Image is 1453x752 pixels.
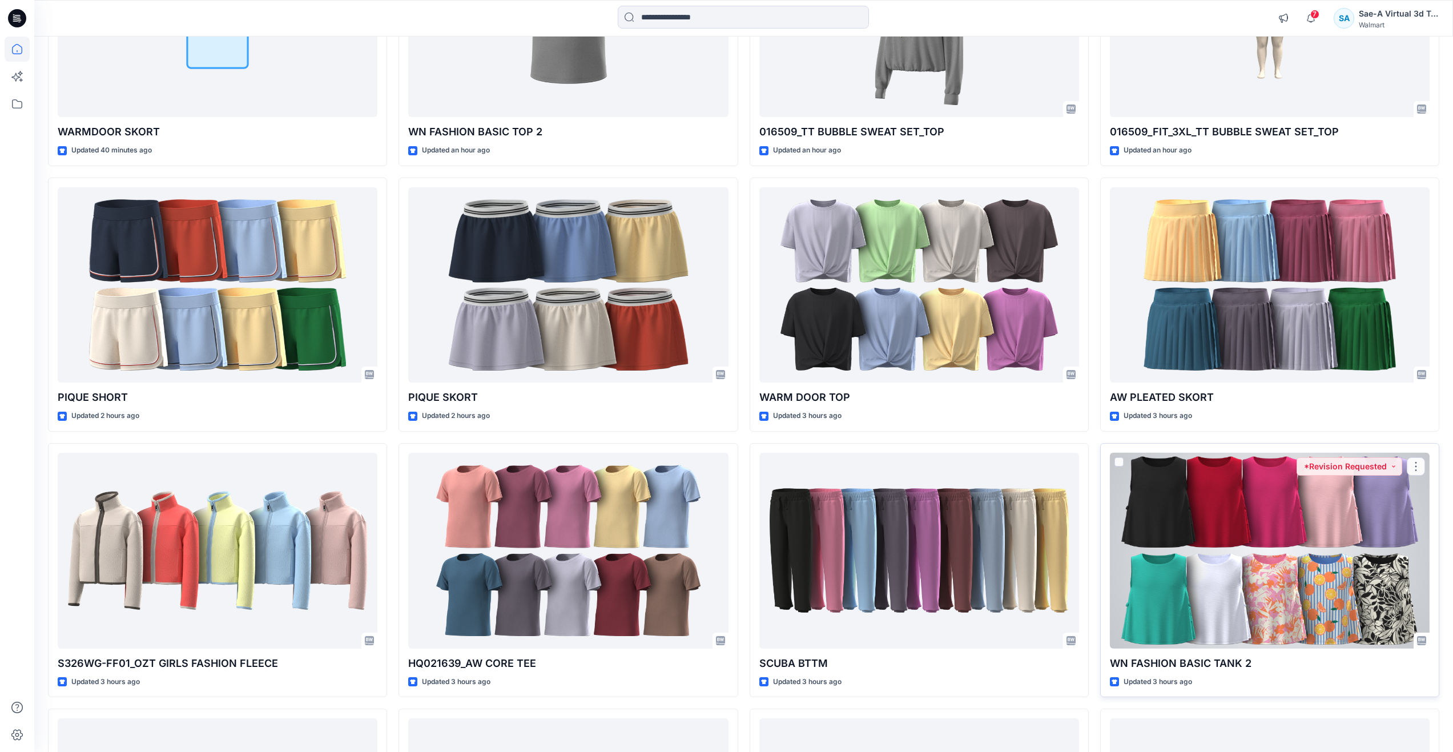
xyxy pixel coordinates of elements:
p: Updated 3 hours ago [1124,410,1192,422]
a: AW PLEATED SKORT [1110,187,1430,383]
p: Updated 2 hours ago [71,410,139,422]
span: 7 [1310,10,1319,19]
div: Sae-A Virtual 3d Team [1359,7,1439,21]
p: WN FASHION BASIC TANK 2 [1110,656,1430,671]
p: PIQUE SHORT [58,389,377,405]
a: SCUBA BTTM [759,453,1079,649]
p: SCUBA BTTM [759,656,1079,671]
p: Updated an hour ago [1124,144,1192,156]
a: WARM DOOR TOP [759,187,1079,383]
p: Updated 3 hours ago [773,676,842,688]
p: WARMDOOR SKORT [58,124,377,140]
div: SA [1334,8,1354,29]
p: 016509_TT BUBBLE SWEAT SET_TOP [759,124,1079,140]
p: Updated 3 hours ago [422,676,490,688]
a: PIQUE SKORT [408,187,728,383]
a: PIQUE SHORT [58,187,377,383]
p: AW PLEATED SKORT [1110,389,1430,405]
a: WN FASHION BASIC TANK 2 [1110,453,1430,649]
p: Updated an hour ago [773,144,841,156]
p: Updated 2 hours ago [422,410,490,422]
p: Updated 3 hours ago [71,676,140,688]
a: HQ021639_AW CORE TEE [408,453,728,649]
p: HQ021639_AW CORE TEE [408,656,728,671]
p: Updated an hour ago [422,144,490,156]
p: WN FASHION BASIC TOP 2 [408,124,728,140]
p: S326WG-FF01_OZT GIRLS FASHION FLEECE [58,656,377,671]
p: PIQUE SKORT [408,389,728,405]
p: Updated 3 hours ago [1124,676,1192,688]
p: Updated 3 hours ago [773,410,842,422]
div: Walmart [1359,21,1439,29]
p: WARM DOOR TOP [759,389,1079,405]
a: S326WG-FF01_OZT GIRLS FASHION FLEECE [58,453,377,649]
p: Updated 40 minutes ago [71,144,152,156]
p: 016509_FIT_3XL_TT BUBBLE SWEAT SET_TOP [1110,124,1430,140]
